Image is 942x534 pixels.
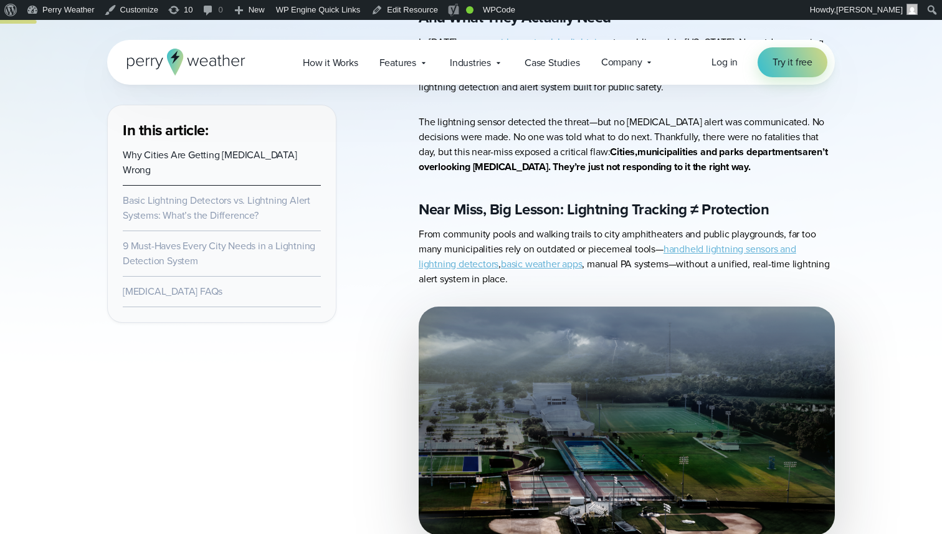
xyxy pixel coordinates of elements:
a: basic weather apps [501,257,582,271]
a: Log in [711,55,738,70]
a: Case Studies [514,50,591,75]
a: Why Cities Are Getting [MEDICAL_DATA] Wrong [123,148,297,177]
a: Basic Lightning Detectors vs. Lightning Alert Systems: What’s the Difference? [123,193,310,222]
span: Company [601,55,642,70]
span: Case Studies [525,55,580,70]
a: [MEDICAL_DATA] FAQs [123,284,222,298]
p: In [DATE], a at a public park in [US_STATE]. No outdoor warning system activated. No automated an... [419,35,835,95]
strong: Near Miss, Big Lesson: Lightning Tracking ≠ Protection [419,198,769,221]
strong: Cities, aren’t overlooking [MEDICAL_DATA]. They’re just not responding to it the right way. [419,145,828,174]
a: How it Works [292,50,369,75]
a: handheld lightning sensors and lightning detectors [419,242,796,271]
a: Try it free [758,47,827,77]
p: The lightning sensor detected the threat—but no [MEDICAL_DATA] alert was communicated. No decisio... [419,115,835,174]
span: Features [379,55,416,70]
strong: municipalities and parks departments [637,145,802,159]
div: Good [466,6,473,14]
a: young girl was struck by lightning [467,35,608,49]
a: 9 Must-Haves Every City Needs in a Lightning Detection System [123,239,315,268]
p: From community pools and walking trails to city amphitheaters and public playgrounds, far too man... [419,227,835,287]
span: Industries [450,55,491,70]
span: Log in [711,55,738,69]
span: How it Works [303,55,358,70]
h3: In this article: [123,120,321,140]
span: Try it free [773,55,812,70]
span: [PERSON_NAME] [836,5,903,14]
